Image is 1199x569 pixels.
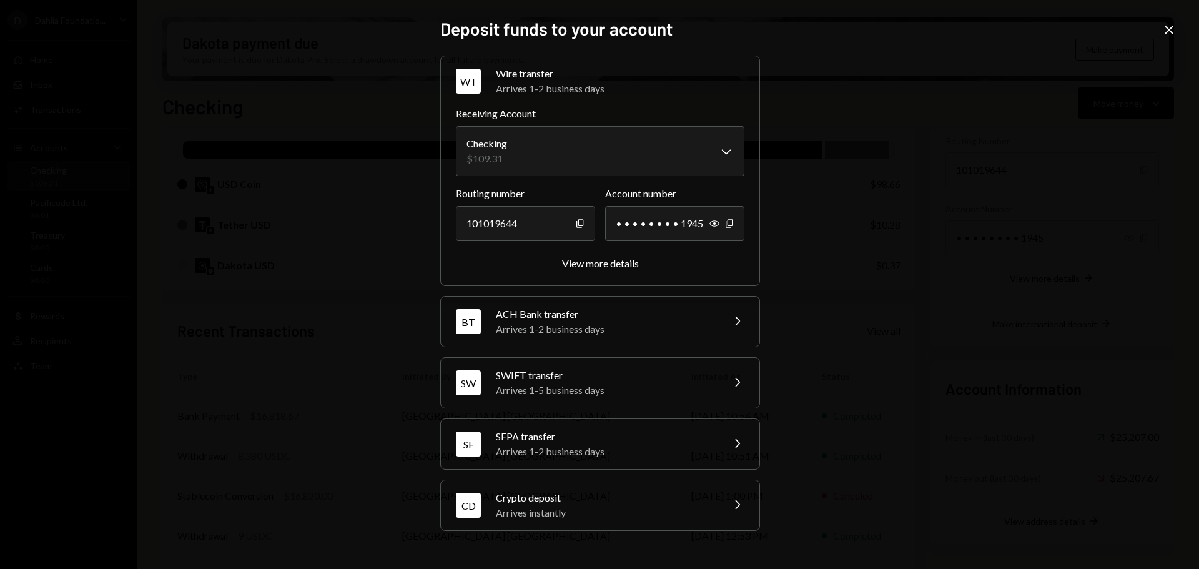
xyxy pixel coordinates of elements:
[496,307,714,322] div: ACH Bank transfer
[441,358,759,408] button: SWSWIFT transferArrives 1-5 business days
[496,383,714,398] div: Arrives 1-5 business days
[441,480,759,530] button: CDCrypto depositArrives instantly
[441,56,759,106] button: WTWire transferArrives 1-2 business days
[456,309,481,334] div: BT
[456,186,595,201] label: Routing number
[496,505,714,520] div: Arrives instantly
[496,429,714,444] div: SEPA transfer
[456,106,744,121] label: Receiving Account
[456,206,595,241] div: 101019644
[456,493,481,518] div: CD
[496,444,714,459] div: Arrives 1-2 business days
[562,257,639,269] div: View more details
[456,69,481,94] div: WT
[496,66,744,81] div: Wire transfer
[456,370,481,395] div: SW
[562,257,639,270] button: View more details
[496,322,714,337] div: Arrives 1-2 business days
[441,297,759,347] button: BTACH Bank transferArrives 1-2 business days
[496,368,714,383] div: SWIFT transfer
[440,17,759,41] h2: Deposit funds to your account
[456,432,481,457] div: SE
[496,81,744,96] div: Arrives 1-2 business days
[456,126,744,176] button: Receiving Account
[496,490,714,505] div: Crypto deposit
[441,419,759,469] button: SESEPA transferArrives 1-2 business days
[456,106,744,270] div: WTWire transferArrives 1-2 business days
[605,186,744,201] label: Account number
[605,206,744,241] div: • • • • • • • • 1945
